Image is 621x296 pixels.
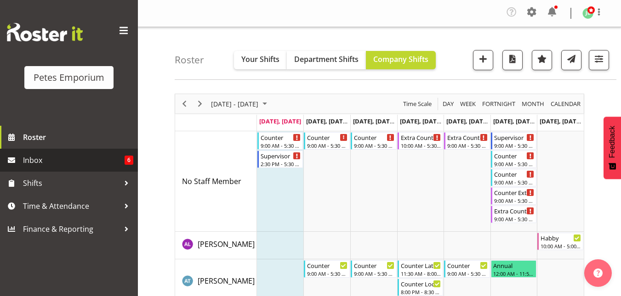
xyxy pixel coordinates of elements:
div: 9:00 AM - 5:30 PM [354,270,394,277]
span: [PERSON_NAME] [198,276,255,286]
button: Fortnight [481,98,517,110]
div: 9:00 AM - 5:30 PM [494,197,535,204]
div: Counter [307,133,348,142]
span: Day [442,98,455,110]
div: Alex-Micheal Taniwha"s event - Annual Begin From Saturday, September 13, 2025 at 12:00:00 AM GMT+... [491,260,537,278]
span: calendar [550,98,581,110]
div: 9:00 AM - 5:30 PM [447,142,488,149]
span: Shifts [23,176,120,190]
span: Roster [23,130,133,144]
img: Rosterit website logo [7,23,83,41]
div: Annual [493,261,535,270]
div: No Staff Member"s event - Extra Counter Begin From Thursday, September 11, 2025 at 10:00:00 AM GM... [398,132,444,150]
div: Habby [541,233,581,242]
div: Supervisor [261,151,301,160]
div: No Staff Member"s event - Counter Begin From Saturday, September 13, 2025 at 9:00:00 AM GMT+12:00... [491,151,537,168]
span: Fortnight [481,98,516,110]
div: No Staff Member"s event - Extra Counter Begin From Friday, September 12, 2025 at 9:00:00 AM GMT+1... [444,132,490,150]
div: No Staff Member"s event - Counter Begin From Wednesday, September 10, 2025 at 9:00:00 AM GMT+12:0... [351,132,397,150]
div: Counter [354,261,394,270]
span: Month [521,98,545,110]
span: Your Shifts [241,54,279,64]
div: Counter Extra [494,188,535,197]
div: 8:00 PM - 8:30 PM [401,288,441,296]
button: Add a new shift [473,50,493,70]
span: [DATE], [DATE] [353,117,395,125]
button: Download a PDF of the roster according to the set date range. [502,50,523,70]
span: Feedback [608,126,616,158]
button: Feedback - Show survey [604,117,621,179]
button: Timeline Day [441,98,456,110]
span: No Staff Member [182,176,241,186]
div: Counter [494,151,535,160]
span: Week [459,98,477,110]
span: Inbox [23,153,125,167]
div: Petes Emporium [34,71,104,84]
a: [PERSON_NAME] [198,275,255,286]
span: Department Shifts [294,54,359,64]
div: Abigail Lane"s event - Habby Begin From Sunday, September 14, 2025 at 10:00:00 AM GMT+12:00 Ends ... [537,233,583,250]
span: [DATE], [DATE] [400,117,442,125]
span: [DATE], [DATE] [259,117,301,125]
div: 2:30 PM - 5:30 PM [261,160,301,168]
span: Company Shifts [373,54,428,64]
div: Extra Counter [494,206,535,215]
a: No Staff Member [182,176,241,187]
div: 9:00 AM - 5:30 PM [447,270,488,277]
button: Filter Shifts [589,50,609,70]
div: Counter [307,261,348,270]
div: Alex-Micheal Taniwha"s event - Counter Lock Up Begin From Thursday, September 11, 2025 at 8:00:00... [398,279,444,296]
button: Month [549,98,582,110]
span: Time & Attendance [23,199,120,213]
button: Company Shifts [366,51,436,69]
div: Alex-Micheal Taniwha"s event - Counter Begin From Wednesday, September 10, 2025 at 9:00:00 AM GMT... [351,260,397,278]
div: 9:00 AM - 5:30 PM [494,160,535,168]
button: Your Shifts [234,51,287,69]
div: No Staff Member"s event - Supervisor Begin From Monday, September 8, 2025 at 2:30:00 PM GMT+12:00... [257,151,303,168]
div: No Staff Member"s event - Extra Counter Begin From Saturday, September 13, 2025 at 9:00:00 AM GMT... [491,206,537,223]
div: 9:00 AM - 5:30 PM [307,270,348,277]
div: Counter Lock Up [401,279,441,288]
span: [DATE], [DATE] [306,117,348,125]
button: September 08 - 14, 2025 [210,98,271,110]
span: [DATE], [DATE] [540,117,581,125]
button: Highlight an important date within the roster. [532,50,552,70]
div: Extra Counter [447,133,488,142]
div: Alex-Micheal Taniwha"s event - Counter Late Shift Begin From Thursday, September 11, 2025 at 11:3... [398,260,444,278]
div: 12:00 AM - 11:59 PM [493,270,535,277]
div: Counter [494,169,535,179]
h4: Roster [175,55,204,65]
div: No Staff Member"s event - Counter Begin From Monday, September 8, 2025 at 9:00:00 AM GMT+12:00 En... [257,132,303,150]
button: Previous [178,98,191,110]
div: No Staff Member"s event - Supervisor Begin From Saturday, September 13, 2025 at 9:00:00 AM GMT+12... [491,132,537,150]
div: Previous [177,94,192,113]
div: 9:00 AM - 5:30 PM [354,142,394,149]
div: Next [192,94,208,113]
div: 10:00 AM - 5:30 PM [401,142,441,149]
button: Timeline Month [520,98,546,110]
td: Abigail Lane resource [175,232,257,259]
div: Counter [261,133,301,142]
div: 10:00 AM - 5:00 PM [541,242,581,250]
div: No Staff Member"s event - Counter Begin From Tuesday, September 9, 2025 at 9:00:00 AM GMT+12:00 E... [304,132,350,150]
div: Alex-Micheal Taniwha"s event - Counter Begin From Tuesday, September 9, 2025 at 9:00:00 AM GMT+12... [304,260,350,278]
button: Department Shifts [287,51,366,69]
div: 9:00 AM - 5:30 PM [494,179,535,186]
img: jodine-bunn132.jpg [582,8,593,19]
span: [DATE] - [DATE] [210,98,259,110]
div: No Staff Member"s event - Counter Begin From Saturday, September 13, 2025 at 9:00:00 AM GMT+12:00... [491,169,537,186]
a: [PERSON_NAME] [198,239,255,250]
div: Supervisor [494,133,535,142]
span: [DATE], [DATE] [446,117,488,125]
button: Send a list of all shifts for the selected filtered period to all rostered employees. [561,50,581,70]
div: Counter [447,261,488,270]
div: Alex-Micheal Taniwha"s event - Counter Begin From Friday, September 12, 2025 at 9:00:00 AM GMT+12... [444,260,490,278]
img: help-xxl-2.png [593,268,603,278]
div: 9:00 AM - 5:30 PM [494,215,535,223]
td: No Staff Member resource [175,131,257,232]
div: 9:00 AM - 5:30 PM [307,142,348,149]
button: Time Scale [402,98,433,110]
span: [DATE], [DATE] [493,117,535,125]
